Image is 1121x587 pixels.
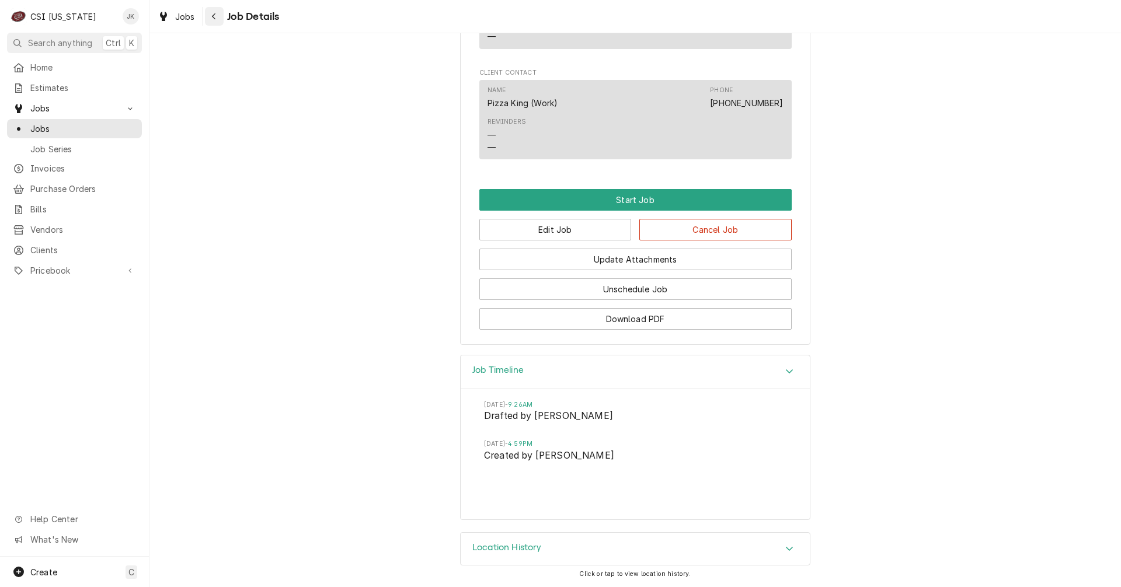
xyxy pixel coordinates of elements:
div: Phone [710,86,783,109]
span: Bills [30,203,136,215]
div: Button Group [479,189,792,330]
div: Job Timeline [460,355,810,520]
h3: Job Timeline [472,365,524,376]
span: Clients [30,244,136,256]
button: Edit Job [479,219,632,240]
button: Navigate back [205,7,224,26]
span: Help Center [30,513,135,525]
div: Pizza King (Work) [488,97,558,109]
a: Clients [7,240,142,260]
div: Client Contact [479,68,792,165]
a: Go to Jobs [7,99,142,118]
button: Accordion Details Expand Trigger [461,533,810,565]
div: Accordion Footer [461,505,810,519]
button: Accordion Details Expand Trigger [461,355,810,389]
div: — [488,30,496,43]
div: Name [488,86,558,109]
a: Go to What's New [7,530,142,549]
div: Button Group Row [479,240,792,270]
li: Event [484,439,786,478]
h3: Location History [472,542,542,553]
span: Search anything [28,37,92,49]
div: CSI Kentucky's Avatar [11,8,27,25]
span: Job Details [224,9,280,25]
a: Bills [7,200,142,219]
a: Purchase Orders [7,179,142,198]
div: Jeff Kuehl's Avatar [123,8,139,25]
a: [PHONE_NUMBER] [710,98,783,108]
span: Jobs [30,123,136,135]
span: Event String [484,409,786,425]
a: Jobs [7,119,142,138]
span: Click or tap to view location history. [579,570,691,578]
li: Event [484,400,786,439]
button: Cancel Job [639,219,792,240]
a: Invoices [7,159,142,178]
span: Jobs [175,11,195,23]
span: Estimates [30,82,136,94]
a: Go to Pricebook [7,261,142,280]
div: Accordion Header [461,533,810,565]
div: Button Group Row [479,300,792,330]
button: Unschedule Job [479,278,792,300]
div: Contact [479,80,792,160]
a: Jobs [153,7,200,26]
div: Location History [460,532,810,566]
span: Purchase Orders [30,183,136,195]
div: Button Group Row [479,270,792,300]
span: Timestamp [484,400,786,410]
button: Download PDF [479,308,792,330]
span: C [128,566,134,578]
button: Start Job [479,189,792,211]
a: Job Series [7,139,142,159]
div: — [488,141,496,153]
span: Pricebook [30,264,119,277]
div: Name [488,86,506,95]
button: Update Attachments [479,249,792,270]
span: K [129,37,134,49]
div: CSI [US_STATE] [30,11,96,23]
div: — [488,129,496,141]
span: Invoices [30,162,136,174]
div: C [11,8,27,25]
span: What's New [30,533,135,546]
div: Phone [710,86,733,95]
div: Button Group Row [479,211,792,240]
div: Accordion Header [461,355,810,389]
a: Estimates [7,78,142,97]
div: Reminders [488,117,526,127]
a: Go to Help Center [7,509,142,529]
div: Accordion Body [461,389,810,505]
a: Vendors [7,220,142,239]
div: Client Contact List [479,80,792,165]
span: Vendors [30,223,136,236]
em: 9:26AM [508,401,532,408]
div: Button Group Row [479,189,792,211]
div: JK [123,8,139,25]
span: Jobs [30,102,119,114]
span: Create [30,567,57,577]
span: Ctrl [106,37,121,49]
span: Job Series [30,143,136,155]
em: 4:59PM [508,440,532,448]
div: Reminders [488,117,526,153]
a: Home [7,58,142,77]
span: Home [30,61,136,74]
span: Client Contact [479,68,792,78]
span: Timestamp [484,439,786,449]
button: Search anythingCtrlK [7,33,142,53]
span: Event String [484,449,786,465]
